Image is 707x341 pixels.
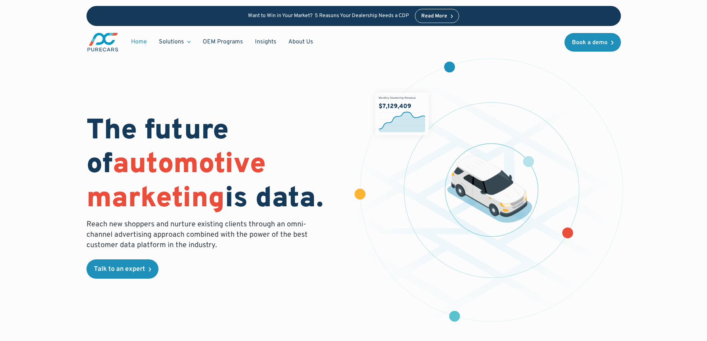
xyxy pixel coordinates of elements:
div: Solutions [159,38,184,46]
a: main [86,32,119,52]
a: Read More [415,9,459,23]
p: Want to Win in Your Market? 5 Reasons Your Dealership Needs a CDP [248,13,409,19]
a: OEM Programs [197,35,249,49]
div: Solutions [153,35,197,49]
div: Talk to an expert [94,266,145,273]
img: illustration of a vehicle [447,155,532,223]
a: Home [125,35,153,49]
a: About Us [282,35,319,49]
p: Reach new shoppers and nurture existing clients through an omni-channel advertising approach comb... [86,219,312,250]
span: automotive marketing [86,147,266,217]
img: chart showing monthly dealership revenue of $7m [375,93,429,135]
a: Insights [249,35,282,49]
a: Book a demo [564,33,621,52]
a: Talk to an expert [86,259,158,279]
div: Read More [421,14,447,19]
div: Book a demo [572,40,608,46]
img: purecars logo [86,32,119,52]
h1: The future of is data. [86,115,345,216]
